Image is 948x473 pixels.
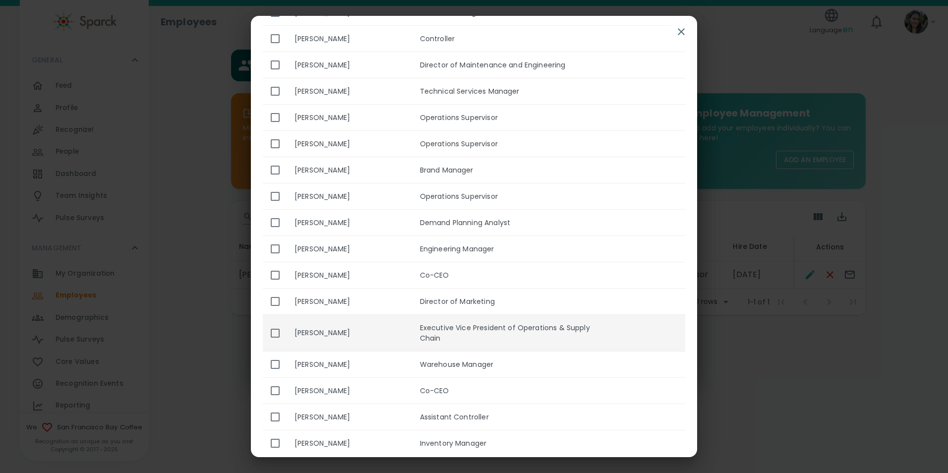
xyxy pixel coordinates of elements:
[412,26,612,52] td: Controller
[412,404,612,430] td: Assistant Controller
[412,289,612,315] td: Director of Marketing
[287,105,412,131] th: [PERSON_NAME]
[287,351,412,377] th: [PERSON_NAME]
[412,157,612,183] td: Brand Manager
[287,236,412,262] th: [PERSON_NAME]
[412,105,612,131] td: Operations Supervisor
[287,131,412,157] th: [PERSON_NAME]
[287,404,412,430] th: [PERSON_NAME]
[412,262,612,289] td: Co-CEO
[412,131,612,157] td: Operations Supervisor
[287,78,412,105] th: [PERSON_NAME]
[412,236,612,262] td: Engineering Manager
[412,315,612,351] td: Executive Vice President of Operations & Supply Chain
[287,430,412,456] th: [PERSON_NAME]
[287,52,412,78] th: [PERSON_NAME]
[287,377,412,404] th: [PERSON_NAME]
[287,262,412,289] th: [PERSON_NAME]
[412,210,612,236] td: Demand Planning Analyst
[412,351,612,377] td: Warehouse Manager
[412,78,612,105] td: Technical Services Manager
[287,315,412,351] th: [PERSON_NAME]
[287,26,412,52] th: [PERSON_NAME]
[287,289,412,315] th: [PERSON_NAME]
[287,157,412,183] th: [PERSON_NAME]
[412,183,612,210] td: Operations Supervisor
[412,377,612,404] td: Co-CEO
[412,430,612,456] td: Inventory Manager
[287,210,412,236] th: [PERSON_NAME]
[412,52,612,78] td: Director of Maintenance and Engineering
[287,183,412,210] th: [PERSON_NAME]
